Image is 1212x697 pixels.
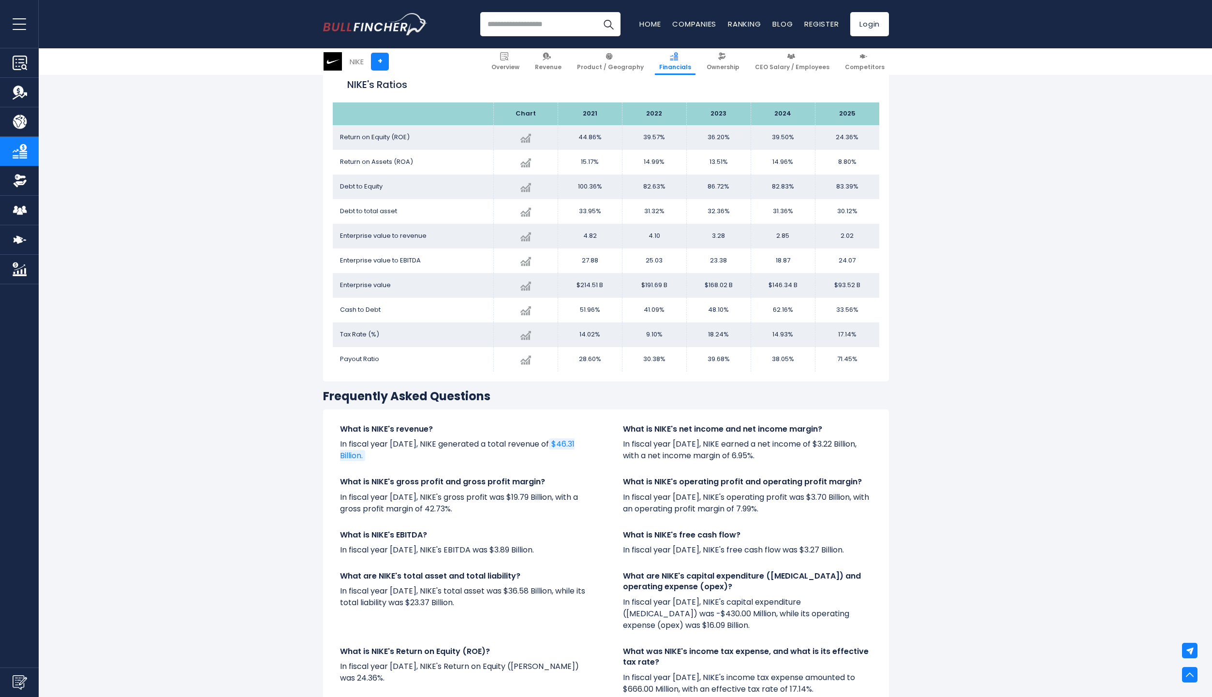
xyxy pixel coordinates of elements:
[686,199,751,224] td: 32.36%
[623,646,872,668] h4: What was NIKE's income tax expense, and what is its effective tax rate?
[815,199,879,224] td: 30.12%
[815,347,879,372] td: 71.45%
[639,19,661,29] a: Home
[558,125,622,150] td: 44.86%
[845,63,885,71] span: Competitors
[622,224,686,248] td: 4.10
[751,298,815,322] td: 62.16%
[531,48,566,75] a: Revenue
[323,13,428,35] img: Bullfincher logo
[340,661,589,684] p: In fiscal year [DATE], NIKE's Return on Equity ([PERSON_NAME]) was 24.36%.
[558,174,622,199] td: 100.36%
[815,174,879,199] td: 83.39%
[751,102,815,125] th: 2024
[659,63,691,71] span: Financials
[686,224,751,248] td: 3.28
[815,102,879,125] th: 2025
[623,530,872,540] h4: What is NIKE's free cash flow?
[340,256,421,265] span: Enterprise value to EBITDA
[686,150,751,174] td: 13.51%
[751,125,815,150] td: 39.50%
[596,12,621,36] button: Search
[558,273,622,298] td: $214.51 B
[622,102,686,125] th: 2022
[623,672,872,695] p: In fiscal year [DATE], NIKE's income tax expense amounted to $666.00 Million, with an effective t...
[815,248,879,273] td: 24.07
[623,438,872,462] p: In fiscal year [DATE], NIKE earned a net income of $3.22 Billion, with a net income margin of 6.95%.
[655,48,695,75] a: Financials
[340,182,383,191] span: Debt to Equity
[323,13,427,35] a: Go to homepage
[340,330,379,339] span: Tax Rate (%)
[623,544,872,556] p: In fiscal year [DATE], NIKE's free cash flow was $3.27 Billion.
[728,19,761,29] a: Ranking
[340,132,410,142] span: Return on Equity (ROE)
[702,48,744,75] a: Ownership
[622,322,686,347] td: 9.10%
[622,125,686,150] td: 39.57%
[622,248,686,273] td: 25.03
[815,224,879,248] td: 2.02
[815,125,879,150] td: 24.36%
[340,585,589,609] p: In fiscal year [DATE], NIKE's total asset was $36.58 Billion, while its total liability was $23.3...
[772,19,793,29] a: Blog
[350,56,364,67] div: NIKE
[751,248,815,273] td: 18.87
[622,174,686,199] td: 82.63%
[340,438,589,462] p: In fiscal year [DATE], NIKE generated a total revenue of
[323,389,889,404] h3: Frequently Asked Questions
[558,298,622,322] td: 51.96%
[573,48,648,75] a: Product / Geography
[340,354,379,363] span: Payout Ratio
[371,53,389,71] a: +
[347,77,865,92] h2: NIKE's Ratios
[493,102,558,125] th: Chart
[686,125,751,150] td: 36.20%
[622,150,686,174] td: 14.99%
[622,199,686,224] td: 31.32%
[815,298,879,322] td: 33.56%
[340,280,391,290] span: Enterprise value
[535,63,562,71] span: Revenue
[672,19,716,29] a: Companies
[686,102,751,125] th: 2023
[340,206,397,216] span: Debt to total asset
[686,248,751,273] td: 23.38
[623,571,872,593] h4: What are NIKE's capital expenditure ([MEDICAL_DATA]) and operating expense (opex)?
[751,174,815,199] td: 82.83%
[340,477,589,487] h4: What is NIKE's gross profit and gross profit margin?
[686,322,751,347] td: 18.24%
[340,157,413,166] span: Return on Assets (ROA)
[324,52,342,71] img: NKE logo
[804,19,839,29] a: Register
[340,492,589,515] p: In fiscal year [DATE], NIKE's gross profit was $19.79 Billion, with a gross profit margin of 42.73%.
[751,224,815,248] td: 2.85
[751,322,815,347] td: 14.93%
[577,63,644,71] span: Product / Geography
[841,48,889,75] a: Competitors
[558,150,622,174] td: 15.17%
[686,347,751,372] td: 39.68%
[340,646,589,657] h4: What is NIKE's Return on Equity (ROE)?
[686,298,751,322] td: 48.10%
[558,224,622,248] td: 4.82
[340,424,589,435] h4: What is NIKE's revenue?
[686,174,751,199] td: 86.72%
[707,63,739,71] span: Ownership
[623,492,872,515] p: In fiscal year [DATE], NIKE's operating profit was $3.70 Billion, with an operating profit margin...
[751,150,815,174] td: 14.96%
[340,544,589,556] p: In fiscal year [DATE], NIKE's EBITDA was $3.89 Billion.
[815,273,879,298] td: $93.52 B
[623,596,872,631] p: In fiscal year [DATE], NIKE's capital expenditure ([MEDICAL_DATA]) was -$430.00 Million, while it...
[850,12,889,36] a: Login
[558,248,622,273] td: 27.88
[623,477,872,487] h4: What is NIKE's operating profit and operating profit margin?
[491,63,519,71] span: Overview
[751,273,815,298] td: $146.34 B
[558,322,622,347] td: 14.02%
[622,273,686,298] td: $191.69 B
[487,48,524,75] a: Overview
[751,48,834,75] a: CEO Salary / Employees
[340,571,589,581] h4: What are NIKE's total asset and total liability?
[13,174,27,188] img: Ownership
